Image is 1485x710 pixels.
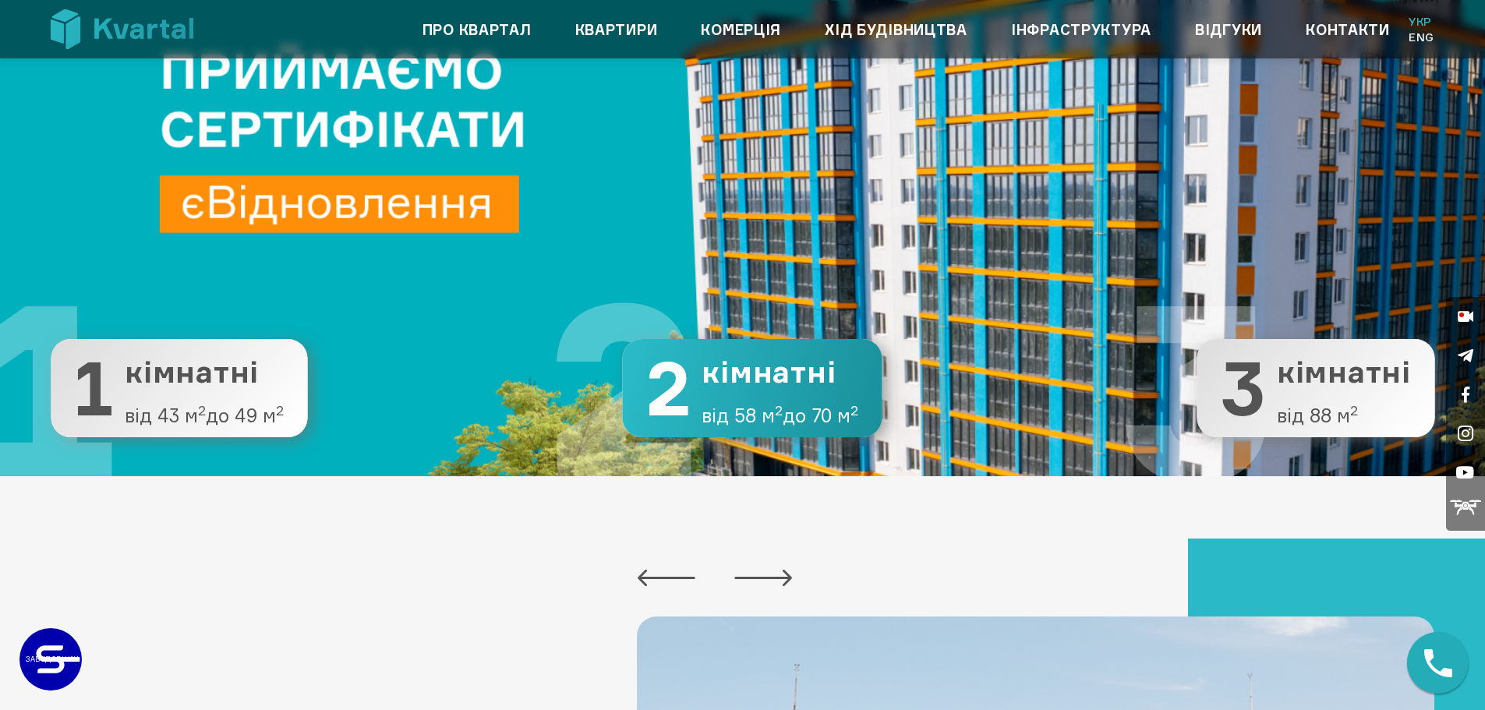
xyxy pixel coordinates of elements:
a: Про квартал [423,17,532,42]
button: Next [734,562,793,593]
a: Відгуки [1195,17,1262,42]
a: Укр [1409,14,1434,30]
span: від 43 м до 49 м [125,405,284,426]
a: Контакти [1306,17,1390,42]
span: 1 [74,351,114,426]
button: Previous [637,562,695,593]
a: Квартири [575,17,658,42]
img: Kvartal [51,9,193,49]
button: 2 2 кімнатні від 58 м2до 70 м2 [622,339,882,437]
a: Комерція [701,17,781,42]
a: Eng [1409,30,1434,45]
span: 3 [1221,351,1266,426]
button: 1 1 кімнатні від 43 м2до 49 м2 [51,339,307,437]
sup: 2 [850,401,858,419]
button: 3 3 кімнатні від 88 м2 [1197,339,1434,437]
text: ЗАБУДОВНИК [26,655,79,663]
sup: 2 [775,401,783,419]
span: 2 [645,351,691,426]
a: Хід будівництва [825,17,967,42]
span: кімнатні [1277,356,1411,389]
a: Інфраструктура [1011,17,1151,42]
a: ЗАБУДОВНИК [19,628,82,691]
sup: 2 [1350,401,1358,419]
span: кімнатні [125,356,284,389]
sup: 2 [276,401,284,419]
span: від 58 м до 70 м [702,405,858,426]
span: від 88 м [1277,405,1411,426]
span: кімнатні [702,356,858,389]
sup: 2 [198,401,206,419]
